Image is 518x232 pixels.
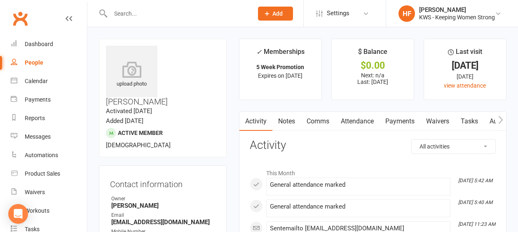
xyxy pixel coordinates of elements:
div: KWS - Keeping Women Strong [419,14,495,21]
time: Added [DATE] [106,117,143,125]
i: [DATE] 11:23 AM [458,221,495,227]
a: Payments [11,90,87,109]
strong: [PERSON_NAME] [111,202,216,209]
input: Search... [108,8,247,19]
div: Last visit [448,46,482,61]
span: Sent email to [EMAIL_ADDRESS][DOMAIN_NAME] [270,225,404,232]
a: Product Sales [11,165,87,183]
div: Email [111,211,216,219]
a: Payments [380,112,420,131]
div: Memberships [256,46,305,62]
div: Reports [25,115,45,121]
a: Waivers [420,112,455,131]
a: Comms [301,112,335,131]
a: Tasks [455,112,484,131]
p: Next: n/a Last: [DATE] [339,72,406,85]
a: Activity [239,112,272,131]
div: Calendar [25,78,48,84]
div: Open Intercom Messenger [8,204,28,224]
button: Add [258,7,293,21]
a: Workouts [11,202,87,220]
span: [DEMOGRAPHIC_DATA] [106,142,171,149]
h3: Contact information [110,176,216,189]
div: [DATE] [431,72,499,81]
h3: [PERSON_NAME] [106,46,220,106]
div: General attendance marked [270,181,447,188]
i: [DATE] 5:42 AM [458,178,492,183]
div: upload photo [106,61,157,88]
time: Activated [DATE] [106,107,152,115]
a: Waivers [11,183,87,202]
div: [PERSON_NAME] [419,6,495,14]
div: Product Sales [25,170,60,177]
a: People [11,53,87,72]
div: Workouts [25,207,49,214]
a: Dashboard [11,35,87,53]
i: [DATE] 5:40 AM [458,200,492,205]
a: view attendance [444,82,486,89]
li: This Month [250,165,496,178]
h3: Activity [250,139,496,152]
div: $0.00 [339,61,406,70]
div: Payments [25,96,51,103]
a: Automations [11,146,87,165]
a: Notes [272,112,301,131]
strong: [EMAIL_ADDRESS][DOMAIN_NAME] [111,218,216,226]
span: Add [272,10,283,17]
div: Dashboard [25,41,53,47]
div: HF [398,5,415,22]
div: Owner [111,195,216,203]
a: Clubworx [10,8,30,29]
a: Reports [11,109,87,128]
div: Automations [25,152,58,158]
strong: 5 Week Promotion [256,64,304,70]
span: Expires on [DATE] [258,72,302,79]
span: Settings [327,4,349,23]
div: $ Balance [358,46,387,61]
div: [DATE] [431,61,499,70]
div: General attendance marked [270,203,447,210]
i: ✓ [256,48,262,56]
div: Waivers [25,189,45,195]
div: Messages [25,133,51,140]
div: People [25,59,43,66]
span: Active member [118,130,163,136]
a: Calendar [11,72,87,90]
a: Attendance [335,112,380,131]
a: Messages [11,128,87,146]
